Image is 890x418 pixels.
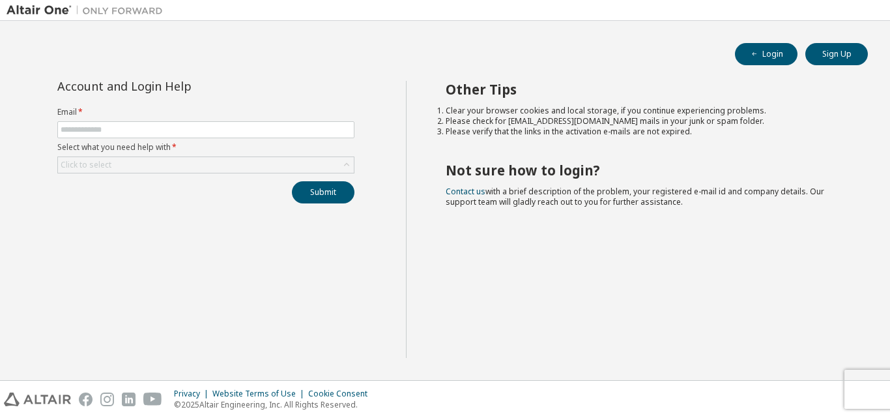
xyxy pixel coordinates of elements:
[292,181,354,203] button: Submit
[174,399,375,410] p: © 2025 Altair Engineering, Inc. All Rights Reserved.
[446,81,845,98] h2: Other Tips
[174,389,212,399] div: Privacy
[446,127,845,137] li: Please verify that the links in the activation e-mails are not expired.
[4,393,71,406] img: altair_logo.svg
[446,106,845,116] li: Clear your browser cookies and local storage, if you continue experiencing problems.
[735,43,797,65] button: Login
[57,107,354,117] label: Email
[308,389,375,399] div: Cookie Consent
[61,160,111,170] div: Click to select
[58,157,354,173] div: Click to select
[212,389,308,399] div: Website Terms of Use
[446,186,485,197] a: Contact us
[79,393,93,406] img: facebook.svg
[7,4,169,17] img: Altair One
[57,142,354,153] label: Select what you need help with
[57,81,295,91] div: Account and Login Help
[122,393,136,406] img: linkedin.svg
[446,186,824,207] span: with a brief description of the problem, your registered e-mail id and company details. Our suppo...
[100,393,114,406] img: instagram.svg
[143,393,162,406] img: youtube.svg
[805,43,868,65] button: Sign Up
[446,162,845,179] h2: Not sure how to login?
[446,116,845,127] li: Please check for [EMAIL_ADDRESS][DOMAIN_NAME] mails in your junk or spam folder.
